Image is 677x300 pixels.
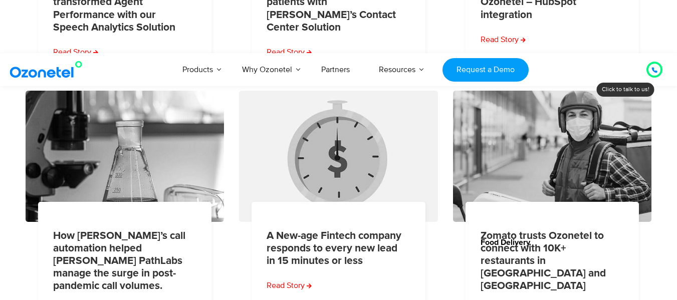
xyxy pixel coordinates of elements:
a: Read more about A New-age Fintech company responds to every new lead in 15 minutes or less [267,279,312,291]
a: How [PERSON_NAME]’s call automation helped [PERSON_NAME] PathLabs manage the surge in post-pandem... [53,229,191,292]
a: Read more about How the World’s Largest Insurance Scheme’s Helpline transformed Agent Performance... [53,46,98,58]
div: Food Delivery [466,226,652,246]
a: Products [168,53,228,86]
a: Read more about How Healthcare at Home streamlined Home Care for patients with Ozonetel’s Contact... [267,46,312,58]
a: Request a Demo [442,58,528,82]
a: Resources [364,53,430,86]
a: A New-age Fintech company responds to every new lead in 15 minutes or less [267,229,404,267]
a: Read more about Lifeshield Insurance doubles conversions with an Ozonetel – HubSpot integration [481,34,526,46]
a: Why Ozonetel [228,53,307,86]
a: Zomato trusts Ozonetel to connect with 10K+ restaurants in [GEOGRAPHIC_DATA] and [GEOGRAPHIC_DATA] [481,229,618,292]
a: Partners [307,53,364,86]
